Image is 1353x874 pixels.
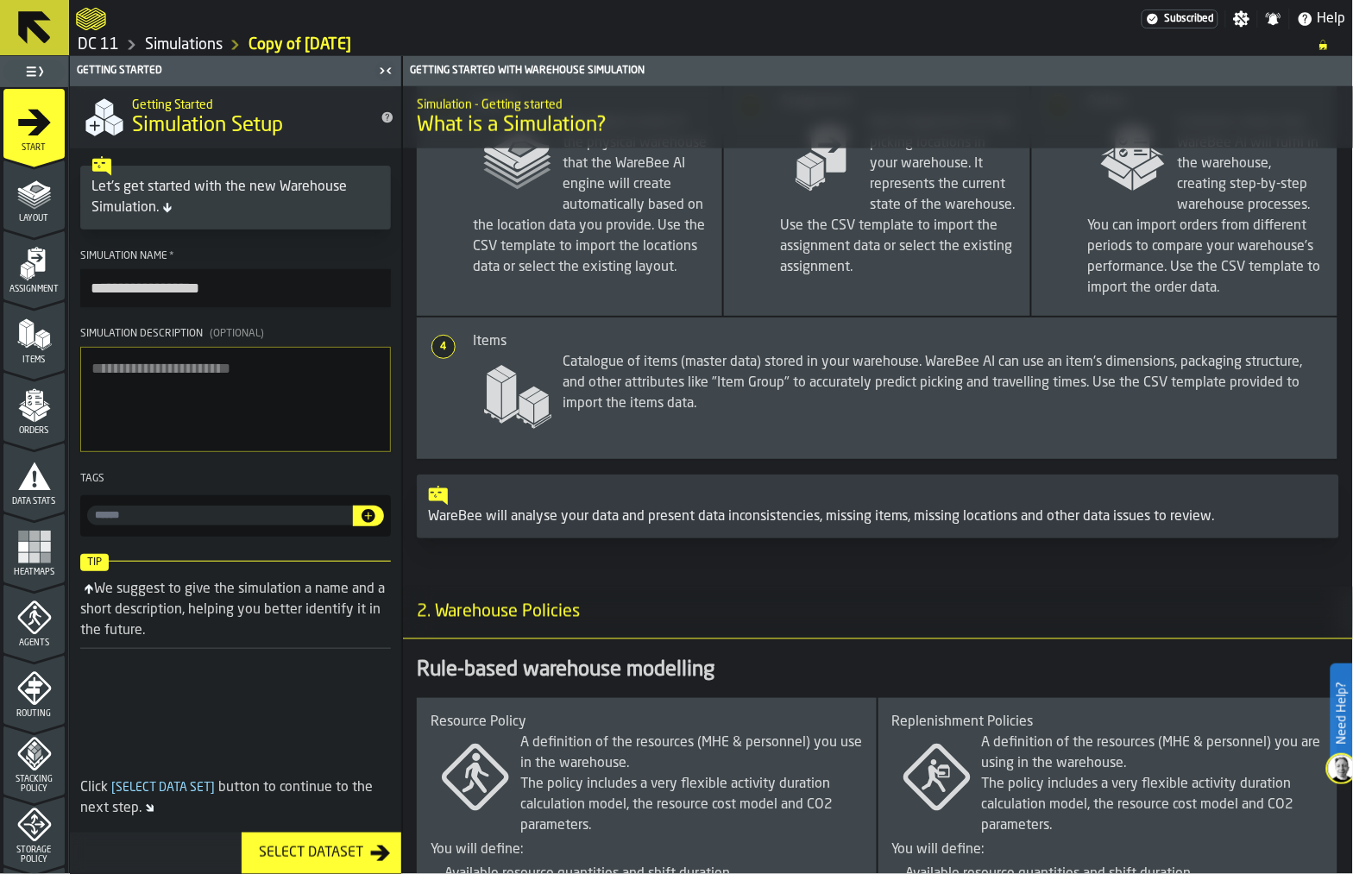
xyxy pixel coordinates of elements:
[403,600,580,625] span: 2. Warehouse Policies
[431,774,863,836] div: The policy includes a very flexible activity duration calculation model, the resource cost model ...
[403,86,1353,148] div: title-What is a Simulation?
[417,95,1339,112] h2: Sub Title
[3,709,65,719] span: Routing
[111,782,116,794] span: [
[3,60,65,84] label: button-toggle-Toggle Full Menu
[132,112,283,140] span: Simulation Setup
[73,65,374,77] div: Getting Started
[1165,13,1214,25] span: Subscribed
[1332,665,1351,762] label: Need Help?
[374,60,398,81] label: button-toggle-Close me
[80,474,104,484] span: Tags
[1088,112,1324,299] span: Customer orders that WareBee AI will fulfil in the warehouse, creating step-by-step warehouse pro...
[145,35,223,54] a: link-to-/wh/i/2e91095d-d0fa-471d-87cf-b9f7f81665fc
[78,35,119,54] a: link-to-/wh/i/2e91095d-d0fa-471d-87cf-b9f7f81665fc
[892,733,1325,836] span: A definition of the resources (MHE & personnel) you are using in the warehouse.
[3,160,65,229] li: menu Layout
[3,726,65,795] li: menu Stacking Policy
[780,112,1016,278] span: Item assignment to the picking locations in your warehouse. It represents the current state of th...
[70,86,401,148] div: title-Simulation Setup
[3,372,65,441] li: menu Orders
[249,35,351,54] a: link-to-/wh/i/2e91095d-d0fa-471d-87cf-b9f7f81665fc/simulations/d62fe6f2-cf7c-4639-998c-ef28ee3a9ac7
[70,56,401,86] header: Getting Started
[80,269,391,307] input: button-toolbar-Simulation Name
[1318,9,1346,29] span: Help
[80,329,203,339] span: Simulation Description
[3,426,65,436] span: Orders
[417,112,1339,140] span: What is a Simulation?
[1142,9,1218,28] div: Menu Subscription
[431,733,863,836] span: A definition of the resources (MHE & personnel) you use in the warehouse.
[473,352,1324,442] span: Catalogue of items (master data) stored in your warehouse. WareBee AI can use an item's dimension...
[1258,10,1289,28] label: button-toggle-Notifications
[1142,9,1218,28] a: link-to-/wh/i/2e91095d-d0fa-471d-87cf-b9f7f81665fc/settings/billing
[3,568,65,577] span: Heatmaps
[406,65,1350,77] div: Getting Started with Warehouse Simulation
[892,774,1325,836] div: The policy includes a very flexible activity duration calculation model, the resource cost model ...
[80,582,385,638] div: We suggest to give the simulation a name and a short description, helping you better identify it ...
[1226,10,1257,28] label: button-toggle-Settings
[3,513,65,582] li: menu Heatmaps
[473,112,708,278] span: The digital model of the physical warehouse that the WareBee AI engine will create automatically ...
[3,285,65,294] span: Assignment
[431,712,863,733] div: Resource Policy
[91,177,380,218] div: Let's get started with the new Warehouse Simulation.
[433,341,454,353] span: 4
[417,657,1339,684] div: Rule-based warehouse modelling
[3,584,65,653] li: menu Agents
[3,143,65,153] span: Start
[87,506,353,525] input: input-value- input-value-
[76,3,106,35] a: logo-header
[892,712,1325,733] div: Replenishment Policies
[3,355,65,365] span: Items
[1290,9,1353,29] label: button-toggle-Help
[87,506,353,525] label: input-value-
[3,796,65,865] li: menu Storage Policy
[211,782,215,794] span: ]
[3,775,65,794] span: Stacking Policy
[3,846,65,865] span: Storage Policy
[403,587,1353,639] h3: title-section-2. Warehouse Policies
[252,843,370,864] div: Select Dataset
[80,554,109,571] span: Tip
[3,214,65,223] span: Layout
[403,56,1353,86] header: Getting Started with Warehouse Simulation
[80,250,391,262] div: Simulation Name
[353,506,384,526] button: button-
[242,833,401,874] button: button-Select Dataset
[76,35,1346,55] nav: Breadcrumb
[3,638,65,648] span: Agents
[80,250,391,307] label: button-toolbar-Simulation Name
[3,497,65,506] span: Data Stats
[80,777,391,819] div: Click button to continue to the next step.
[210,329,264,339] span: (Optional)
[3,655,65,724] li: menu Routing
[3,443,65,512] li: menu Data Stats
[428,506,1328,527] div: WareBee will analyse your data and present data inconsistencies, missing items, missing locations...
[473,331,1324,352] div: Items
[169,250,174,262] span: Required
[108,782,218,794] span: Select Data Set
[3,301,65,370] li: menu Items
[3,230,65,299] li: menu Assignment
[3,89,65,158] li: menu Start
[132,95,367,112] h2: Sub Title
[80,347,391,452] textarea: Simulation Description(Optional)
